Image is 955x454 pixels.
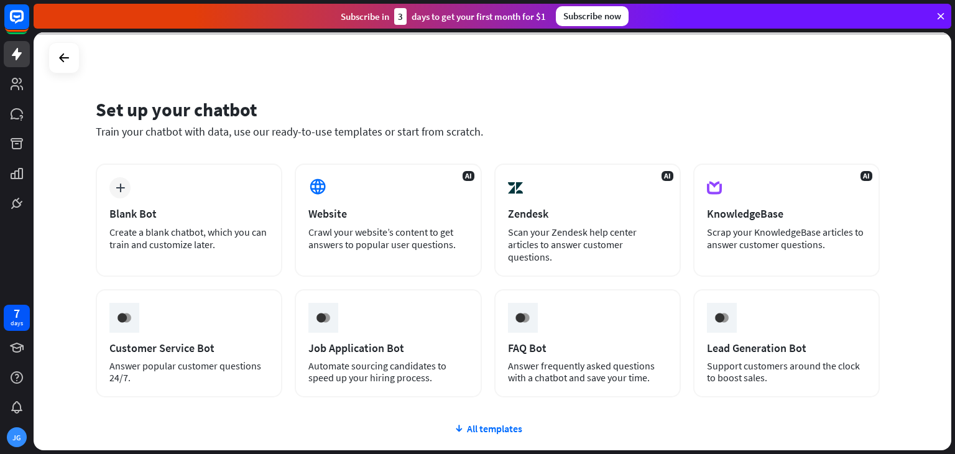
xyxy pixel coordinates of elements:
div: JG [7,427,27,447]
div: 7 [14,308,20,319]
div: Subscribe in days to get your first month for $1 [341,8,546,25]
div: days [11,319,23,328]
div: 3 [394,8,407,25]
a: 7 days [4,305,30,331]
div: Subscribe now [556,6,629,26]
